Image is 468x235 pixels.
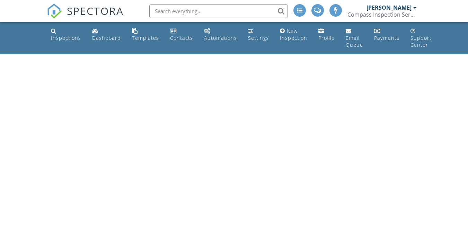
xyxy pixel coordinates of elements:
[167,25,196,45] a: Contacts
[47,3,62,19] img: The Best Home Inspection Software - Spectora
[245,25,272,45] a: Settings
[47,9,124,24] a: SPECTORA
[347,11,417,18] div: Compass Inspection Services
[170,35,193,41] div: Contacts
[316,25,337,45] a: Company Profile
[367,4,412,11] div: [PERSON_NAME]
[51,35,81,41] div: Inspections
[280,28,307,41] div: New Inspection
[201,25,240,45] a: Automations (Basic)
[132,35,159,41] div: Templates
[318,35,335,41] div: Profile
[92,35,121,41] div: Dashboard
[248,35,269,41] div: Settings
[346,35,363,48] div: Email Queue
[374,35,399,41] div: Payments
[89,25,124,45] a: Dashboard
[67,3,124,18] span: SPECTORA
[410,35,432,48] div: Support Center
[371,25,402,45] a: Payments
[48,25,84,45] a: Inspections
[149,4,288,18] input: Search everything...
[343,25,366,52] a: Email Queue
[408,25,434,52] a: Support Center
[277,25,310,45] a: New Inspection
[204,35,237,41] div: Automations
[129,25,162,45] a: Templates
